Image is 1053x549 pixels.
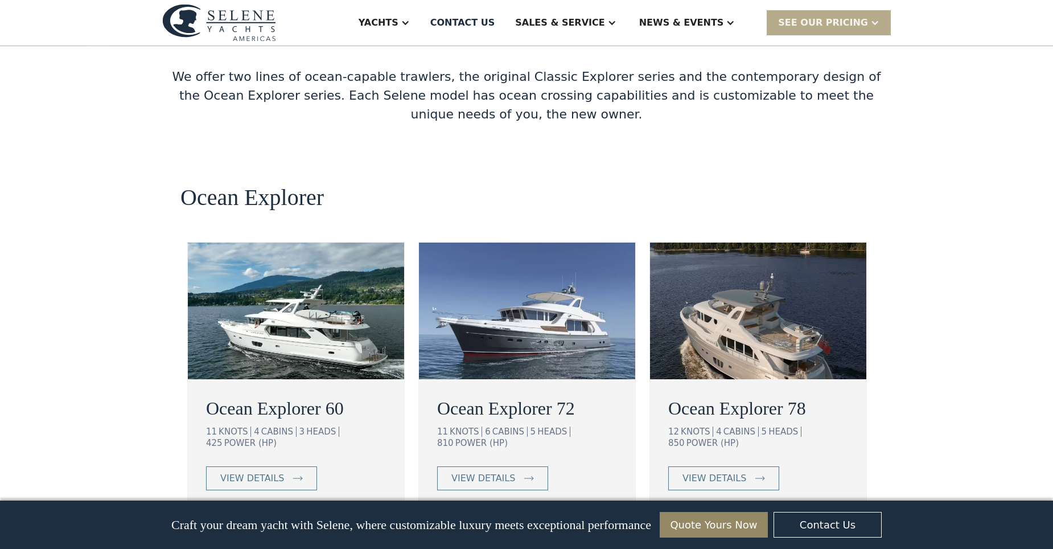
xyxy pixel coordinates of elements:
[306,427,339,437] div: HEADS
[437,395,617,422] a: Ocean Explorer 72
[778,16,868,30] div: SEE Our Pricing
[171,518,651,532] p: Craft your dream yacht with Selene, where customizable luxury meets exceptional performance
[220,472,284,485] div: view details
[524,476,534,481] img: icon
[639,16,724,30] div: News & EVENTS
[530,427,536,437] div: 5
[668,466,779,490] a: view details
[162,4,276,41] img: logo
[188,243,404,379] img: ocean going trawler
[162,67,891,124] div: We offer two lines of ocean-capable trawlers, the original Classic Explorer series and the contem...
[437,438,454,448] div: 810
[682,472,746,485] div: view details
[668,427,679,437] div: 12
[485,427,491,437] div: 6
[206,427,217,437] div: 11
[537,427,570,437] div: HEADS
[681,427,713,437] div: KNOTS
[261,427,297,437] div: CABINS
[224,438,277,448] div: POWER (HP)
[723,427,759,437] div: CABINS
[206,438,223,448] div: 425
[219,427,251,437] div: KNOTS
[515,16,604,30] div: Sales & Service
[762,427,767,437] div: 5
[668,438,685,448] div: 850
[437,427,448,437] div: 11
[437,466,548,490] a: view details
[716,427,722,437] div: 4
[668,395,848,422] a: Ocean Explorer 78
[768,427,801,437] div: HEADS
[451,472,515,485] div: view details
[767,10,891,35] div: SEE Our Pricing
[254,427,260,437] div: 4
[359,16,398,30] div: Yachts
[455,438,508,448] div: POWER (HP)
[180,185,324,210] h2: Ocean Explorer
[660,512,768,538] a: Quote Yours Now
[293,476,303,481] img: icon
[755,476,765,481] img: icon
[430,16,495,30] div: Contact US
[299,427,305,437] div: 3
[774,512,882,538] a: Contact Us
[206,395,386,422] a: Ocean Explorer 60
[650,243,866,379] img: ocean going trawler
[206,466,317,490] a: view details
[450,427,482,437] div: KNOTS
[686,438,739,448] div: POWER (HP)
[492,427,528,437] div: CABINS
[419,243,635,379] img: ocean going trawler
